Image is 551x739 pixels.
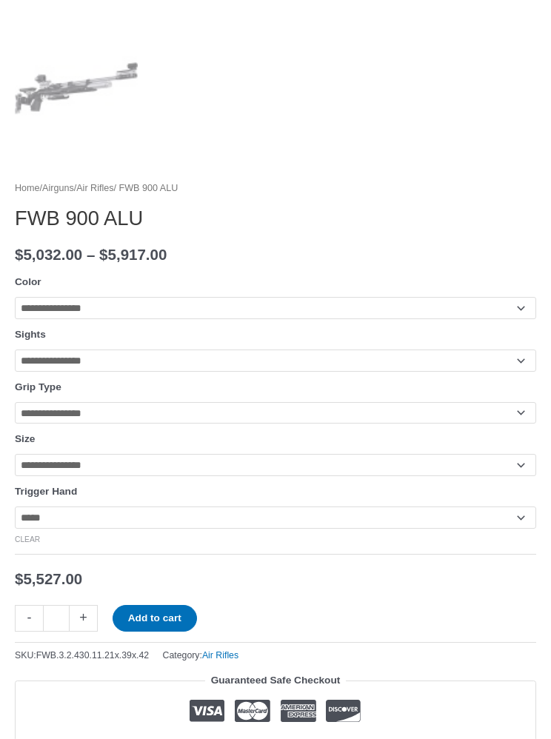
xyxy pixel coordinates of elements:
[15,570,82,587] bdi: 5,527.00
[15,570,23,587] span: $
[76,183,113,193] a: Air Rifles
[36,650,149,661] span: FWB.3.2.430.11.21x.39x.42
[15,535,40,544] a: Clear options
[163,647,239,664] span: Category:
[70,605,98,631] a: +
[15,433,35,444] label: Size
[15,276,41,287] label: Color
[15,27,138,150] img: FWB 900 ALU - Image 25
[15,381,61,392] label: Grip Type
[15,246,82,263] bdi: 5,032.00
[15,207,536,231] h1: FWB 900 ALU
[99,246,107,263] span: $
[15,647,149,664] span: SKU:
[15,246,23,263] span: $
[15,605,43,631] a: -
[205,671,347,689] legend: Guaranteed Safe Checkout
[113,605,197,632] button: Add to cart
[99,246,167,263] bdi: 5,917.00
[15,329,46,340] label: Sights
[42,183,74,193] a: Airguns
[43,605,70,631] input: Product quantity
[15,180,536,197] nav: Breadcrumb
[15,486,77,497] label: Trigger Hand
[202,650,238,661] a: Air Rifles
[15,183,40,193] a: Home
[87,246,95,263] span: –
